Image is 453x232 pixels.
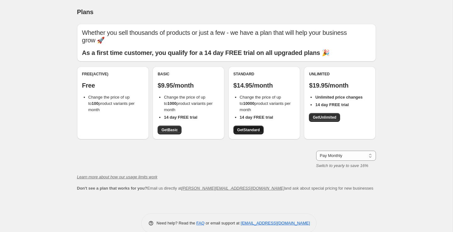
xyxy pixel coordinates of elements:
b: Don't see a plan that works for you? [77,186,147,191]
span: Change the price of up to product variants per month [240,95,291,112]
span: Change the price of up to product variants per month [88,95,135,112]
div: Free (Active) [82,72,144,77]
p: $14.95/month [233,82,295,89]
p: $9.95/month [158,82,219,89]
a: FAQ [196,221,204,225]
b: 14 day FREE trial [240,115,273,120]
b: 1000 [167,101,176,106]
b: 10000 [243,101,254,106]
p: Whether you sell thousands of products or just a few - we have a plan that will help your busines... [82,29,371,44]
span: Get Standard [237,127,260,132]
span: Change the price of up to product variants per month [164,95,213,112]
b: 14 day FREE trial [164,115,197,120]
div: Unlimited [309,72,371,77]
span: Get Basic [161,127,178,132]
p: $19.95/month [309,82,371,89]
b: 100 [92,101,98,106]
a: GetBasic [158,126,182,134]
i: Switch to yearly to save 16% [316,163,368,168]
a: Learn more about how our usage limits work [77,175,158,179]
p: Free [82,82,144,89]
b: As a first time customer, you qualify for a 14 day FREE trial on all upgraded plans 🎉 [82,49,330,56]
a: GetStandard [233,126,264,134]
a: GetUnlimited [309,113,340,122]
span: or email support at [204,221,241,225]
span: Email us directly at and ask about special pricing for new businesses [77,186,373,191]
b: 14 day FREE trial [315,102,349,107]
b: Unlimited price changes [315,95,362,100]
span: Plans [77,8,93,15]
div: Basic [158,72,219,77]
span: Get Unlimited [313,115,336,120]
a: [EMAIL_ADDRESS][DOMAIN_NAME] [241,221,310,225]
a: [PERSON_NAME][EMAIL_ADDRESS][DOMAIN_NAME] [182,186,284,191]
div: Standard [233,72,295,77]
span: Need help? Read the [157,221,197,225]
